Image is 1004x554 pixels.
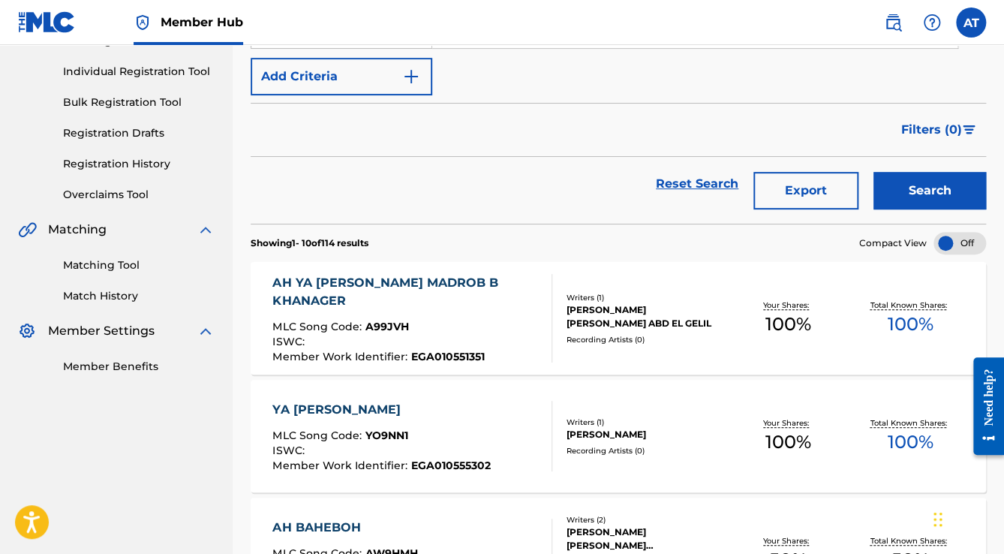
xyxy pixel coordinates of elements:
span: 100 % [765,429,811,456]
p: Your Shares: [763,535,813,546]
span: EGA010555302 [410,459,490,472]
span: EGA010551351 [410,350,484,363]
img: search [884,14,902,32]
a: Public Search [878,8,908,38]
div: Writers ( 2 ) [567,514,727,525]
span: Filters ( 0 ) [901,121,962,139]
a: Member Benefits [63,359,215,375]
span: 100 % [887,311,933,338]
a: AH YA [PERSON_NAME] MADROB B KHANAGERMLC Song Code:A99JVHISWC:Member Work Identifier:EGA010551351... [251,262,986,375]
img: help [923,14,941,32]
div: Recording Artists ( 0 ) [567,445,727,456]
span: MLC Song Code : [272,320,365,333]
img: Member Settings [18,322,36,340]
a: Matching Tool [63,257,215,273]
button: Filters (0) [892,111,986,149]
div: AH BAHEBOH [272,519,485,537]
span: 100 % [765,311,811,338]
span: A99JVH [365,320,408,333]
div: [PERSON_NAME] [567,428,727,441]
a: Overclaims Tool [63,187,215,203]
p: Total Known Shares: [870,535,950,546]
div: Writers ( 1 ) [567,417,727,428]
span: Member Work Identifier : [272,459,410,472]
span: Matching [48,221,107,239]
span: Member Hub [161,14,243,31]
img: expand [197,322,215,340]
img: 9d2ae6d4665cec9f34b9.svg [402,68,420,86]
div: Drag [933,497,942,542]
span: 100 % [887,429,933,456]
a: Bulk Registration Tool [63,95,215,110]
span: YO9NN1 [365,429,407,442]
p: Showing 1 - 10 of 114 results [251,236,368,250]
a: Individual Registration Tool [63,64,215,80]
p: Total Known Shares: [870,417,950,429]
img: Top Rightsholder [134,14,152,32]
a: Match History [63,288,215,304]
span: MLC Song Code : [272,429,365,442]
span: Member Settings [48,322,155,340]
div: Recording Artists ( 0 ) [567,334,727,345]
a: Registration Drafts [63,125,215,141]
div: Help [917,8,947,38]
span: ISWC : [272,335,308,348]
a: Registration History [63,156,215,172]
span: Compact View [859,236,927,250]
iframe: Resource Center [962,346,1004,467]
img: expand [197,221,215,239]
div: User Menu [956,8,986,38]
div: Writers ( 1 ) [567,292,727,303]
p: Your Shares: [763,300,813,311]
img: filter [963,125,975,134]
p: Total Known Shares: [870,300,950,311]
div: YA [PERSON_NAME] [272,401,490,419]
div: [PERSON_NAME] [PERSON_NAME] ABD EL GELIL [567,303,727,330]
a: Reset Search [648,167,746,200]
p: Your Shares: [763,417,813,429]
span: ISWC : [272,444,308,457]
button: Add Criteria [251,58,432,95]
button: Export [753,172,858,209]
img: MLC Logo [18,11,76,33]
span: Member Work Identifier : [272,350,410,363]
button: Search [873,172,986,209]
img: Matching [18,221,37,239]
div: AH YA [PERSON_NAME] MADROB B KHANAGER [272,274,539,310]
a: YA [PERSON_NAME]MLC Song Code:YO9NN1ISWC:Member Work Identifier:EGA010555302Writers (1)[PERSON_NA... [251,380,986,492]
iframe: Chat Widget [929,482,1004,554]
div: [PERSON_NAME] [PERSON_NAME] [PERSON_NAME] [PERSON_NAME] [PERSON_NAME] [567,525,727,552]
